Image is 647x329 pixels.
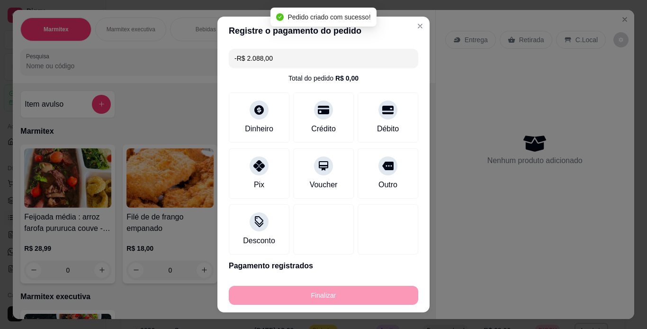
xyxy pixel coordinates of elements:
[229,260,418,272] p: Pagamento registrados
[245,123,273,135] div: Dinheiro
[254,179,264,191] div: Pix
[377,123,399,135] div: Débito
[311,123,336,135] div: Crédito
[276,13,284,21] span: check-circle
[413,18,428,34] button: Close
[217,17,430,45] header: Registre o pagamento do pedido
[288,13,370,21] span: Pedido criado com sucesso!
[378,179,397,191] div: Outro
[288,73,359,83] div: Total do pedido
[310,179,338,191] div: Voucher
[335,73,359,83] div: R$ 0,00
[243,235,275,247] div: Desconto
[234,49,413,68] input: Ex.: hambúrguer de cordeiro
